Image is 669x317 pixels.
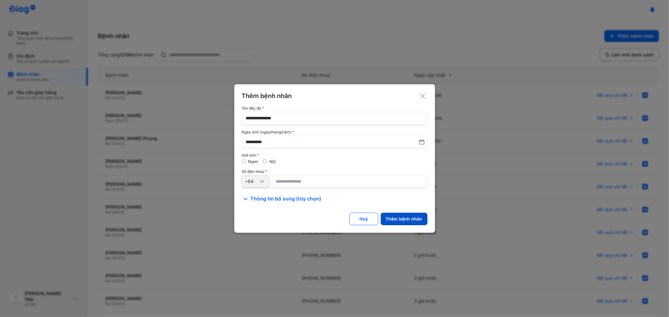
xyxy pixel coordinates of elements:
[242,153,427,158] div: Giới tính
[269,159,276,164] label: Nữ
[248,159,258,164] label: Nam
[242,169,427,174] div: Số điện thoại
[242,106,427,111] div: Tên đầy đủ
[242,92,427,100] div: Thêm bệnh nhân
[386,216,422,222] div: Thêm bệnh nhân
[381,213,427,225] button: Thêm bệnh nhân
[349,213,378,225] button: Huỷ
[242,130,427,134] div: Ngày sinh (ngày/tháng/năm)
[251,195,321,203] span: Thông tin bổ sung (tùy chọn)
[245,179,258,184] div: +84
